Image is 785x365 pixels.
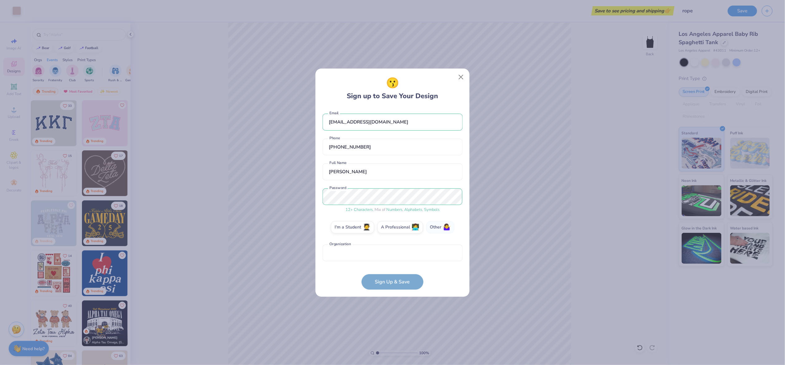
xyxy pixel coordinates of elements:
div: , Mix of , , [323,207,463,213]
span: 👩‍💻 [412,224,419,231]
label: I'm a Student [331,221,374,233]
label: Other [426,221,454,233]
span: 🤷‍♀️ [443,224,451,231]
label: A Professional [377,221,423,233]
span: Alphabets [404,207,422,212]
span: 😗 [386,75,399,91]
span: 🧑‍🎓 [363,224,371,231]
div: Sign up to Save Your Design [347,75,438,101]
button: Close [455,71,467,83]
span: Numbers [386,207,402,212]
span: 12 + Characters [345,207,373,212]
span: Symbols [424,207,440,212]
